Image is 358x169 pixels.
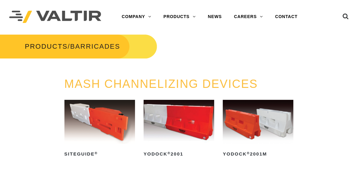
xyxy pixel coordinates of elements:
[64,100,135,159] a: SiteGuide®
[223,149,293,159] h2: Yodock 2001M
[9,11,101,23] img: Valtir
[116,11,157,23] a: COMPANY
[94,151,98,155] sup: ®
[70,43,120,50] span: BARRICADES
[64,77,258,90] a: MASH CHANNELIZING DEVICES
[25,43,67,50] a: PRODUCTS
[202,11,228,23] a: NEWS
[64,149,135,159] h2: SiteGuide
[167,151,171,155] sup: ®
[144,100,214,144] img: Yodock 2001 Water Filled Barrier and Barricade
[157,11,202,23] a: PRODUCTS
[269,11,304,23] a: CONTACT
[247,151,250,155] sup: ®
[144,100,214,159] a: Yodock®2001
[228,11,269,23] a: CAREERS
[144,149,214,159] h2: Yodock 2001
[223,100,293,159] a: Yodock®2001M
